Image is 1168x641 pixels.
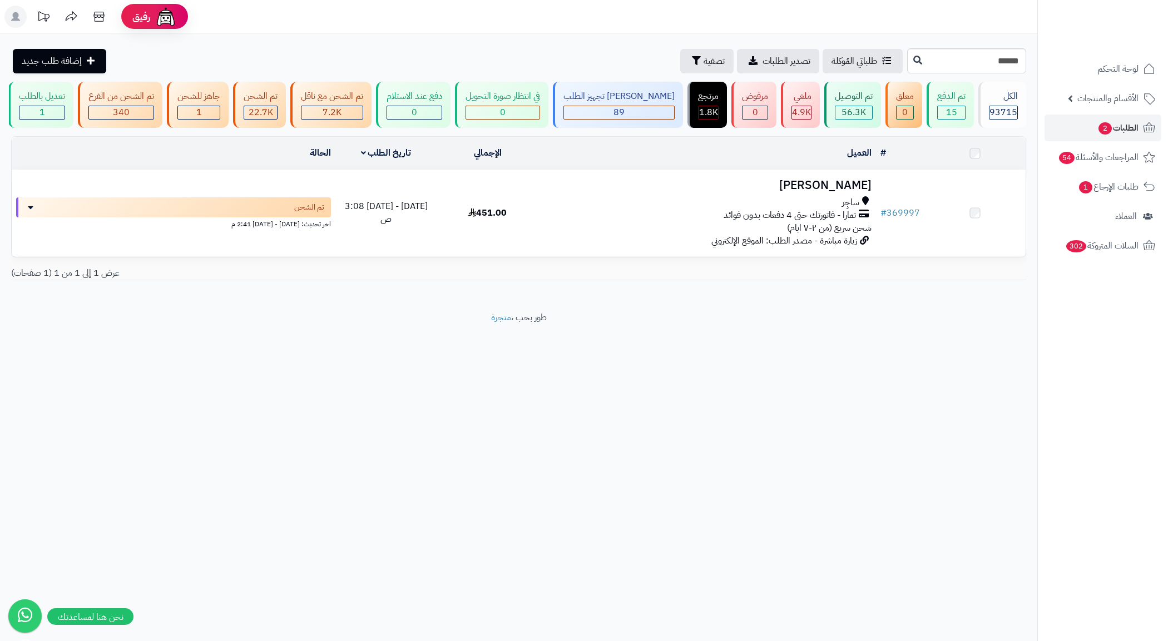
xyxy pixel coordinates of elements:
div: الكل [989,90,1018,103]
div: دفع عند الاستلام [387,90,442,103]
a: معلق 0 [883,82,924,128]
span: ساجِر [842,196,859,209]
div: 340 [89,106,154,119]
a: إضافة طلب جديد [13,49,106,73]
div: مرتجع [698,90,719,103]
a: مرفوض 0 [729,82,779,128]
a: تم الشحن 22.7K [231,82,288,128]
a: مرتجع 1.8K [685,82,729,128]
a: لوحة التحكم [1045,56,1161,82]
span: 2 [1098,122,1112,135]
div: معلق [896,90,914,103]
a: تم التوصيل 56.3K [822,82,883,128]
a: العميل [847,146,872,160]
span: العملاء [1115,208,1137,224]
a: جاهز للشحن 1 [165,82,231,128]
a: [PERSON_NAME] تجهيز الطلب 89 [551,82,685,128]
a: تعديل بالطلب 1 [6,82,76,128]
div: 1 [178,106,220,119]
span: 1 [39,106,45,119]
span: المراجعات والأسئلة [1058,150,1139,165]
div: 0 [743,106,768,119]
img: logo-2.png [1092,29,1157,53]
a: الطلبات2 [1045,115,1161,141]
div: [PERSON_NAME] تجهيز الطلب [563,90,675,103]
span: [DATE] - [DATE] 3:08 ص [345,200,428,226]
div: تم الدفع [937,90,966,103]
span: السلات المتروكة [1065,238,1139,254]
span: # [880,206,887,220]
span: 89 [613,106,625,119]
span: 0 [412,106,417,119]
div: تم التوصيل [835,90,873,103]
a: الحالة [310,146,331,160]
a: العملاء [1045,203,1161,230]
div: 1 [19,106,65,119]
div: تعديل بالطلب [19,90,65,103]
span: 7.2K [323,106,342,119]
img: ai-face.png [155,6,177,28]
div: 22658 [244,106,277,119]
span: تصدير الطلبات [763,54,810,68]
span: إضافة طلب جديد [22,54,82,68]
span: 15 [946,106,957,119]
span: شحن سريع (من ٢-٧ ايام) [787,221,872,235]
a: تم الشحن مع ناقل 7.2K [288,82,374,128]
div: 1796 [699,106,718,119]
div: 4945 [792,106,811,119]
div: في انتظار صورة التحويل [466,90,540,103]
span: الأقسام والمنتجات [1077,91,1139,106]
span: تصفية [704,54,725,68]
span: رفيق [132,10,150,23]
span: 56.3K [842,106,866,119]
span: تمارا - فاتورتك حتى 4 دفعات بدون فوائد [724,209,856,222]
a: طلباتي المُوكلة [823,49,903,73]
div: تم الشحن [244,90,278,103]
div: تم الشحن من الفرع [88,90,154,103]
span: 0 [902,106,908,119]
span: 0 [500,106,506,119]
div: 89 [564,106,674,119]
a: ملغي 4.9K [779,82,822,128]
a: الكل93715 [976,82,1028,128]
div: 0 [897,106,913,119]
span: 1.8K [699,106,718,119]
a: الإجمالي [474,146,502,160]
a: طلبات الإرجاع1 [1045,173,1161,200]
a: تحديثات المنصة [29,6,57,31]
div: عرض 1 إلى 1 من 1 (1 صفحات) [3,267,519,280]
span: 451.00 [468,206,507,220]
a: في انتظار صورة التحويل 0 [453,82,551,128]
span: 54 [1059,152,1075,164]
span: طلبات الإرجاع [1078,179,1139,195]
div: ملغي [791,90,811,103]
a: دفع عند الاستلام 0 [374,82,453,128]
button: تصفية [680,49,734,73]
h3: [PERSON_NAME] [543,179,872,192]
span: 1 [1079,181,1092,193]
span: 93715 [989,106,1017,119]
a: متجرة [491,311,511,324]
span: تم الشحن [294,202,324,213]
span: 22.7K [249,106,273,119]
span: 4.9K [792,106,811,119]
div: 0 [387,106,442,119]
a: تم الشحن من الفرع 340 [76,82,165,128]
span: 1 [196,106,202,119]
span: طلباتي المُوكلة [832,54,877,68]
span: الطلبات [1097,120,1139,136]
span: زيارة مباشرة - مصدر الطلب: الموقع الإلكتروني [711,234,857,247]
span: لوحة التحكم [1097,61,1139,77]
div: اخر تحديث: [DATE] - [DATE] 2:41 م [16,217,331,229]
div: 56322 [835,106,872,119]
span: 0 [753,106,758,119]
div: 7223 [301,106,363,119]
a: #369997 [880,206,920,220]
div: مرفوض [742,90,768,103]
div: تم الشحن مع ناقل [301,90,363,103]
span: 340 [113,106,130,119]
span: 302 [1066,240,1086,252]
a: تاريخ الطلب [361,146,412,160]
div: 0 [466,106,540,119]
a: # [880,146,886,160]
